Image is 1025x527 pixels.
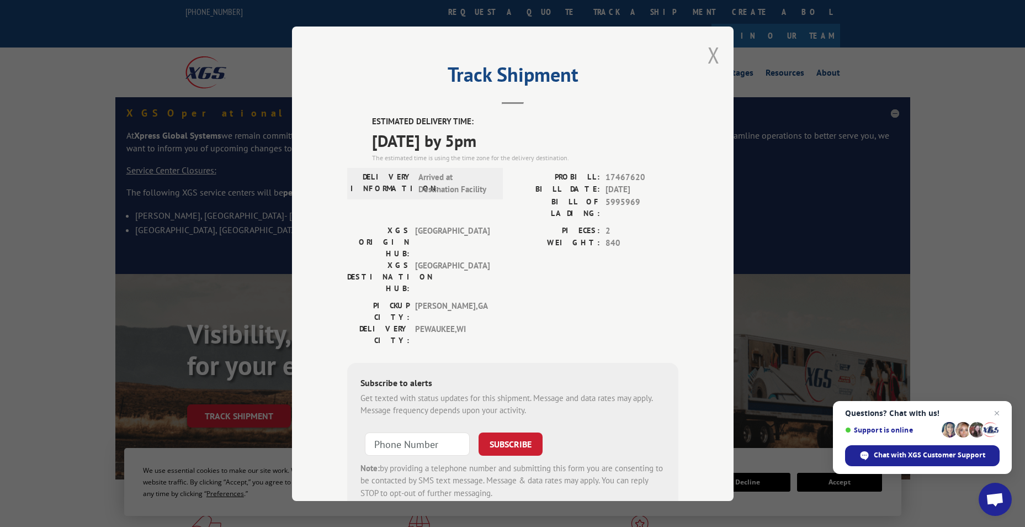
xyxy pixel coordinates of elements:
label: PROBILL: [513,171,600,183]
div: Subscribe to alerts [360,376,665,392]
label: PIECES: [513,224,600,237]
label: PICKUP CITY: [347,299,410,323]
span: 2 [606,224,678,237]
div: The estimated time is using the time zone for the delivery destination. [372,152,678,162]
div: by providing a telephone number and submitting this form you are consenting to be contacted by SM... [360,462,665,499]
div: Get texted with status updates for this shipment. Message and data rates may apply. Message frequ... [360,392,665,417]
span: Chat with XGS Customer Support [845,445,1000,466]
span: [DATE] [606,183,678,196]
input: Phone Number [365,432,470,455]
strong: Note: [360,462,380,473]
span: [GEOGRAPHIC_DATA] [415,259,490,294]
span: PEWAUKEE , WI [415,323,490,346]
span: Arrived at Destination Facility [418,171,493,196]
label: BILL OF LADING: [513,196,600,219]
span: [DATE] by 5pm [372,128,678,152]
span: 5995969 [606,196,678,219]
h2: Track Shipment [347,67,678,88]
label: WEIGHT: [513,237,600,250]
span: Support is online [845,426,938,434]
button: SUBSCRIBE [479,432,543,455]
button: Close modal [708,40,720,70]
label: ESTIMATED DELIVERY TIME: [372,115,678,128]
span: Chat with XGS Customer Support [874,450,985,460]
label: XGS ORIGIN HUB: [347,224,410,259]
span: [GEOGRAPHIC_DATA] [415,224,490,259]
span: [PERSON_NAME] , GA [415,299,490,323]
label: DELIVERY INFORMATION: [350,171,413,196]
span: 840 [606,237,678,250]
span: 17467620 [606,171,678,183]
span: Questions? Chat with us! [845,409,1000,418]
a: Open chat [979,483,1012,516]
label: XGS DESTINATION HUB: [347,259,410,294]
label: BILL DATE: [513,183,600,196]
label: DELIVERY CITY: [347,323,410,346]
